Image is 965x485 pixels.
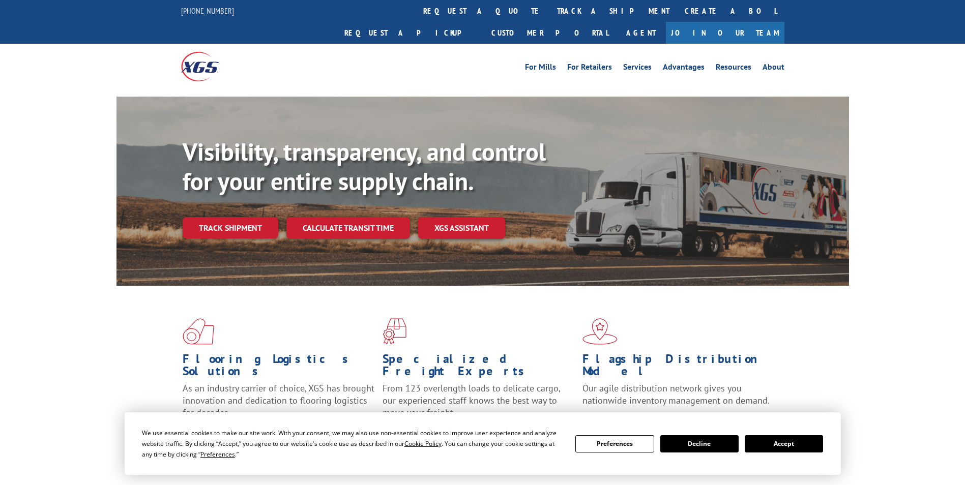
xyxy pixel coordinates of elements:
a: Customer Portal [484,22,616,44]
a: Join Our Team [666,22,784,44]
span: As an industry carrier of choice, XGS has brought innovation and dedication to flooring logistics... [183,382,374,418]
div: Cookie Consent Prompt [125,412,841,475]
span: Our agile distribution network gives you nationwide inventory management on demand. [582,382,770,406]
img: xgs-icon-focused-on-flooring-red [383,318,406,345]
span: Cookie Policy [404,439,442,448]
h1: Flagship Distribution Model [582,353,775,382]
a: Request a pickup [337,22,484,44]
b: Visibility, transparency, and control for your entire supply chain. [183,136,546,197]
a: Resources [716,63,751,74]
a: About [763,63,784,74]
button: Decline [660,435,739,452]
a: For Retailers [567,63,612,74]
a: XGS ASSISTANT [418,217,505,239]
span: Preferences [200,450,235,459]
img: xgs-icon-total-supply-chain-intelligence-red [183,318,214,345]
a: Track shipment [183,217,278,238]
button: Preferences [575,435,654,452]
a: Services [623,63,652,74]
button: Accept [745,435,823,452]
p: From 123 overlength loads to delicate cargo, our experienced staff knows the best way to move you... [383,382,575,428]
a: Agent [616,22,666,44]
h1: Flooring Logistics Solutions [183,353,375,382]
img: xgs-icon-flagship-distribution-model-red [582,318,618,345]
h1: Specialized Freight Experts [383,353,575,382]
div: We use essential cookies to make our site work. With your consent, we may also use non-essential ... [142,428,563,460]
a: [PHONE_NUMBER] [181,6,234,16]
a: Advantages [663,63,705,74]
a: For Mills [525,63,556,74]
a: Calculate transit time [286,217,410,239]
